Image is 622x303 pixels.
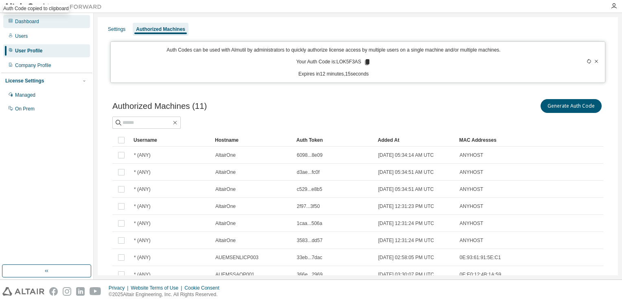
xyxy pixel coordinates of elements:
[215,169,236,175] span: AltairOne
[76,287,85,296] img: linkedin.svg
[49,287,58,296] img: facebook.svg
[460,152,483,158] span: ANYHOST
[378,271,434,278] span: [DATE] 03:30:07 PM UTC
[136,26,185,32] div: Authorized Machines
[134,271,151,278] span: * (ANY)
[3,4,69,13] div: Auth Code copied to clipboard
[378,134,453,147] div: Added At
[460,254,501,261] span: 0E:93:61:91:5E:C1
[297,220,322,227] span: 1caa...506a
[460,271,501,278] span: 0E:E0:12:4B:1A:59
[184,285,224,291] div: Cookie Consent
[15,18,39,25] div: Dashboard
[378,152,434,158] span: [DATE] 05:34:14 AM UTC
[378,186,434,193] span: [DATE] 05:34:51 AM UTC
[15,33,28,39] div: Users
[460,237,483,244] span: ANYHOST
[460,169,483,175] span: ANYHOST
[460,203,483,210] span: ANYHOST
[134,254,151,261] span: * (ANY)
[297,152,322,158] span: 6098...8e09
[297,169,320,175] span: d3ae...fc0f
[15,92,35,98] div: Managed
[297,254,322,261] span: 33eb...7dac
[134,203,151,210] span: * (ANY)
[109,291,224,298] p: © 2025 Altair Engineering, Inc. All Rights Reserved.
[297,186,322,193] span: c529...e8b5
[134,237,151,244] span: * (ANY)
[297,237,322,244] span: 3583...dd57
[297,203,320,210] span: 2f97...3f50
[296,58,371,66] p: Your Auth Code is: LOK5F3AS
[215,271,254,278] span: AUEMSSAOP001
[215,237,236,244] span: AltairOne
[108,26,125,32] div: Settings
[215,220,236,227] span: AltairOne
[63,287,71,296] img: instagram.svg
[459,134,514,147] div: MAC Addresses
[297,271,322,278] span: 366e...2969
[378,237,434,244] span: [DATE] 12:31:24 PM UTC
[215,186,236,193] span: AltairOne
[215,134,290,147] div: Hostname
[131,285,184,291] div: Website Terms of Use
[460,186,483,193] span: ANYHOST
[134,152,151,158] span: * (ANY)
[541,99,602,113] button: Generate Auth Code
[116,47,552,54] p: Auth Codes can be used with Almutil by administrators to quickly authorize license access by mult...
[134,220,151,227] span: * (ANY)
[134,134,208,147] div: Username
[116,71,552,78] p: Expires in 12 minutes, 15 seconds
[2,287,44,296] img: altair_logo.svg
[134,186,151,193] span: * (ANY)
[378,220,434,227] span: [DATE] 12:31:24 PM UTC
[112,102,207,111] span: Authorized Machines (11)
[378,254,434,261] span: [DATE] 02:58:05 PM UTC
[215,203,236,210] span: AltairOne
[378,203,434,210] span: [DATE] 12:31:23 PM UTC
[15,62,51,69] div: Company Profile
[5,78,44,84] div: License Settings
[378,169,434,175] span: [DATE] 05:34:51 AM UTC
[15,48,42,54] div: User Profile
[134,169,151,175] span: * (ANY)
[296,134,371,147] div: Auth Token
[215,152,236,158] span: AltairOne
[215,254,258,261] span: AUEMSENLICP003
[109,285,131,291] div: Privacy
[460,220,483,227] span: ANYHOST
[15,106,35,112] div: On Prem
[90,287,101,296] img: youtube.svg
[4,2,106,11] img: Altair One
